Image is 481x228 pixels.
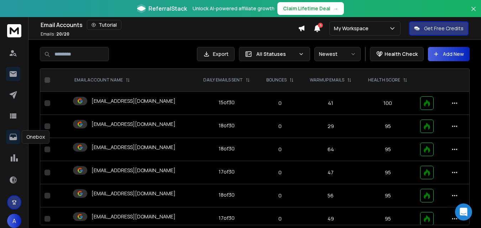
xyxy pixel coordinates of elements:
button: Health Check [370,47,424,61]
button: Tutorial [87,20,121,30]
p: Emails : [41,31,69,37]
td: 95 [360,184,416,207]
div: 17 of 30 [219,214,235,222]
p: [EMAIL_ADDRESS][DOMAIN_NAME] [92,97,176,105]
td: 95 [360,138,416,161]
p: [EMAIL_ADDRESS][DOMAIN_NAME] [92,167,176,174]
p: 0 [263,192,297,199]
span: 20 / 20 [56,31,69,37]
p: 0 [263,215,297,222]
p: [EMAIL_ADDRESS][DOMAIN_NAME] [92,213,176,220]
div: Onebox [22,130,49,144]
button: Newest [314,47,361,61]
p: Unlock AI-powered affiliate growth [193,5,275,12]
span: 5 [318,23,323,28]
td: 41 [302,92,360,115]
p: BOUNCES [266,77,287,83]
p: Health Check [385,51,418,58]
div: 18 of 30 [219,191,235,198]
p: My Workspace [334,25,371,32]
button: Export [197,47,235,61]
button: Add New [428,47,470,61]
p: [EMAIL_ADDRESS][DOMAIN_NAME] [92,121,176,128]
button: A [7,214,21,228]
p: [EMAIL_ADDRESS][DOMAIN_NAME] [92,190,176,197]
td: 95 [360,115,416,138]
p: All Statuses [256,51,296,58]
div: EMAIL ACCOUNT NAME [74,77,130,83]
button: Get Free Credits [409,21,469,36]
td: 100 [360,92,416,115]
div: Email Accounts [41,20,298,30]
p: DAILY EMAILS SENT [203,77,243,83]
p: 0 [263,169,297,176]
div: 18 of 30 [219,145,235,152]
div: 15 of 30 [219,99,235,106]
td: 56 [302,184,360,207]
p: WARMUP EMAILS [310,77,344,83]
span: → [333,5,338,12]
p: 0 [263,123,297,130]
p: HEALTH SCORE [368,77,400,83]
td: 95 [360,161,416,184]
p: 0 [263,146,297,153]
td: 47 [302,161,360,184]
span: ReferralStack [148,4,187,13]
button: Close banner [469,4,478,21]
p: 0 [263,100,297,107]
div: 18 of 30 [219,122,235,129]
td: 64 [302,138,360,161]
button: Claim Lifetime Deal→ [277,2,344,15]
div: Open Intercom Messenger [455,203,472,221]
p: Get Free Credits [424,25,464,32]
p: [EMAIL_ADDRESS][DOMAIN_NAME] [92,144,176,151]
td: 29 [302,115,360,138]
div: 17 of 30 [219,168,235,175]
